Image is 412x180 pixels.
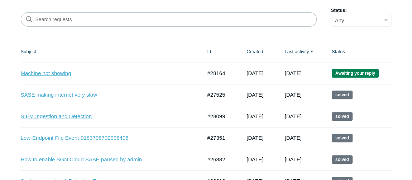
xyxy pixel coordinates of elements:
a: SASE making internet very slow [21,91,191,99]
input: Search requests [21,12,317,27]
th: Subject [21,41,200,63]
time: 08/31/2025, 12:02 [284,156,301,162]
time: 08/12/2025, 13:31 [246,135,263,141]
td: #28099 [200,106,239,127]
th: Status [325,41,392,63]
td: #28164 [200,63,239,84]
time: 09/12/2025, 13:59 [246,113,263,119]
time: 09/16/2025, 15:31 [284,70,301,76]
span: This request has been solved [332,91,353,99]
a: SIEM Ingestion and Detection [21,112,191,121]
span: We are waiting for you to respond [332,69,379,78]
span: This request has been solved [332,112,353,121]
a: Created [246,49,263,54]
a: How to enable SGN Cloud SASE paused by admin [21,156,191,164]
time: 08/19/2025, 11:32 [246,92,263,98]
time: 09/16/2025, 15:14 [246,70,263,76]
a: Machine not showing [21,69,191,78]
td: #27525 [200,84,239,106]
td: #26882 [200,149,239,170]
span: This request has been solved [332,134,353,142]
time: 07/30/2025, 13:52 [246,156,263,162]
td: #27351 [200,127,239,149]
a: Last activity▼ [284,49,309,54]
span: This request has been solved [332,155,353,164]
th: Id [200,41,239,63]
time: 09/15/2025, 21:02 [284,92,301,98]
time: 09/13/2025, 15:02 [284,113,301,119]
span: ▼ [310,49,313,54]
a: Low-Endpoint File Event-0183708702998406 [21,134,191,142]
label: Status: [331,7,392,14]
time: 09/08/2025, 21:02 [284,135,301,141]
